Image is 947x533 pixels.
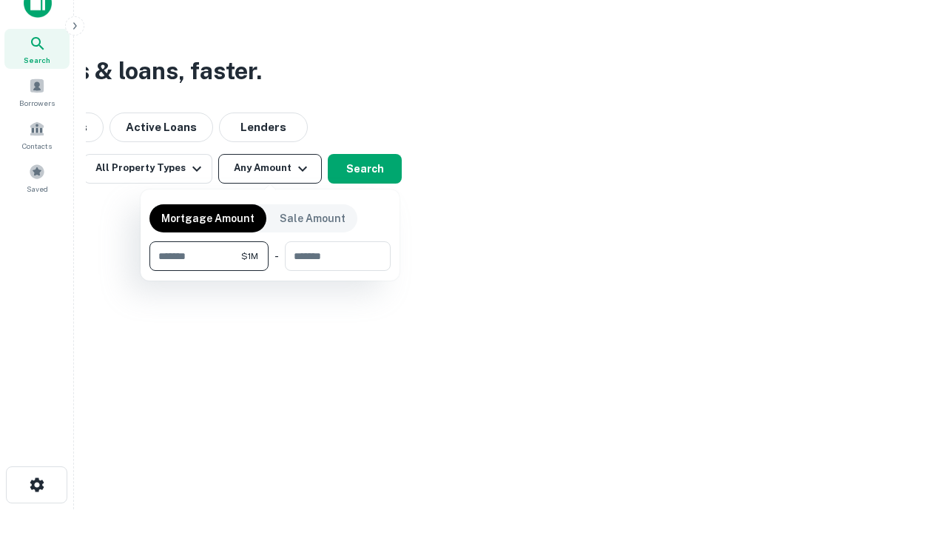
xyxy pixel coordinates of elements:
[280,210,346,227] p: Sale Amount
[274,241,279,271] div: -
[873,415,947,486] iframe: Chat Widget
[241,249,258,263] span: $1M
[161,210,255,227] p: Mortgage Amount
